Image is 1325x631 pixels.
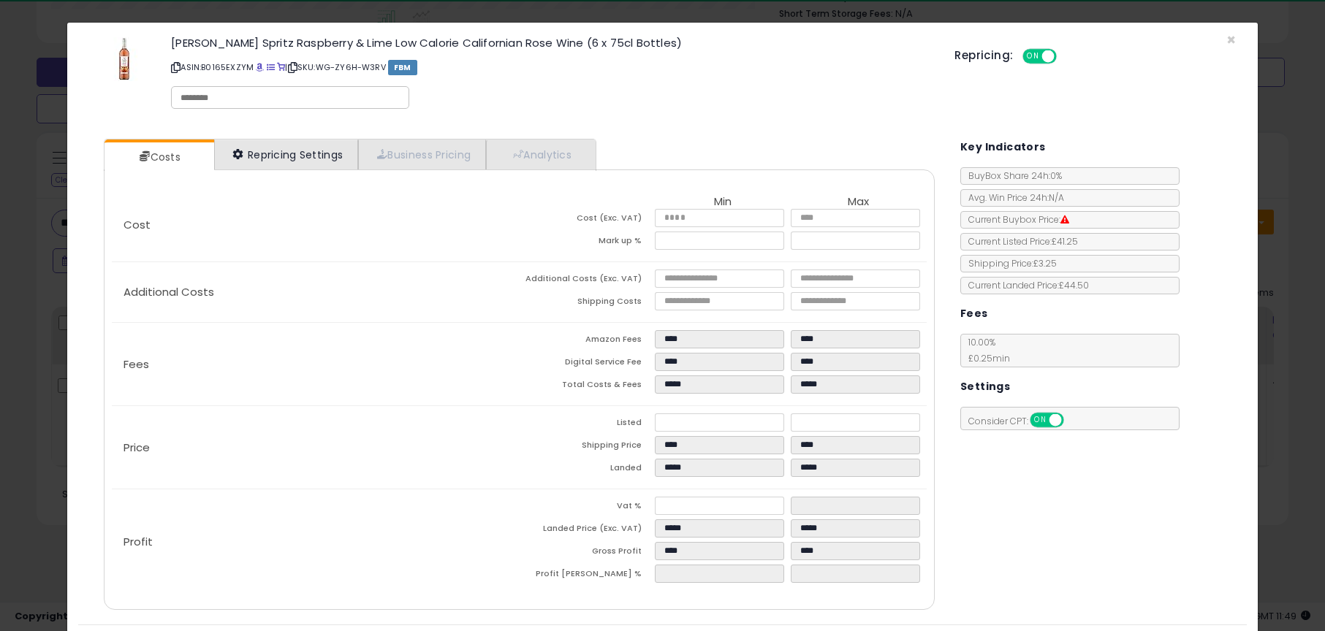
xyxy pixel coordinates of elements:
[267,61,275,73] a: All offer listings
[960,378,1010,396] h5: Settings
[961,352,1010,364] span: £0.25 min
[112,442,520,454] p: Price
[519,375,655,398] td: Total Costs & Fees
[961,191,1064,204] span: Avg. Win Price 24h: N/A
[1060,215,1069,224] i: Suppressed Buy Box
[519,519,655,542] td: Landed Price (Exc. VAT)
[519,413,655,436] td: Listed
[112,219,520,231] p: Cost
[1054,50,1077,63] span: OFF
[1031,414,1049,427] span: ON
[171,56,933,79] p: ASIN: B0165EXZYM | SKU: WG-ZY6H-W3RV
[171,37,933,48] h3: [PERSON_NAME] Spritz Raspberry & Lime Low Calorie Californian Rose Wine (6 x 75cl Bottles)
[519,209,655,232] td: Cost (Exc. VAT)
[112,359,520,370] p: Fees
[214,139,359,169] a: Repricing Settings
[105,142,213,172] a: Costs
[486,139,594,169] a: Analytics
[519,497,655,519] td: Vat %
[277,61,285,73] a: Your listing only
[519,330,655,353] td: Amazon Fees
[519,436,655,459] td: Shipping Price
[961,415,1083,427] span: Consider CPT:
[519,459,655,481] td: Landed
[655,196,791,209] th: Min
[519,542,655,565] td: Gross Profit
[1024,50,1042,63] span: ON
[961,235,1078,248] span: Current Listed Price: £41.25
[358,139,486,169] a: Business Pricing
[519,353,655,375] td: Digital Service Fee
[1226,29,1236,50] span: ×
[954,50,1013,61] h5: Repricing:
[102,37,146,81] img: 41wHDuM7vBL._SL60_.jpg
[961,336,1010,364] span: 10.00 %
[519,269,655,292] td: Additional Costs (Exc. VAT)
[1061,414,1085,427] span: OFF
[388,60,417,75] span: FBM
[112,536,520,548] p: Profit
[791,196,927,209] th: Max
[519,232,655,254] td: Mark up %
[961,213,1069,226] span: Current Buybox Price:
[960,305,988,323] h5: Fees
[519,565,655,587] td: Profit [PERSON_NAME] %
[519,292,655,315] td: Shipping Costs
[961,169,1062,182] span: BuyBox Share 24h: 0%
[112,286,520,298] p: Additional Costs
[961,257,1057,269] span: Shipping Price: £3.25
[256,61,264,73] a: BuyBox page
[960,138,1046,156] h5: Key Indicators
[961,279,1089,291] span: Current Landed Price: £44.50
